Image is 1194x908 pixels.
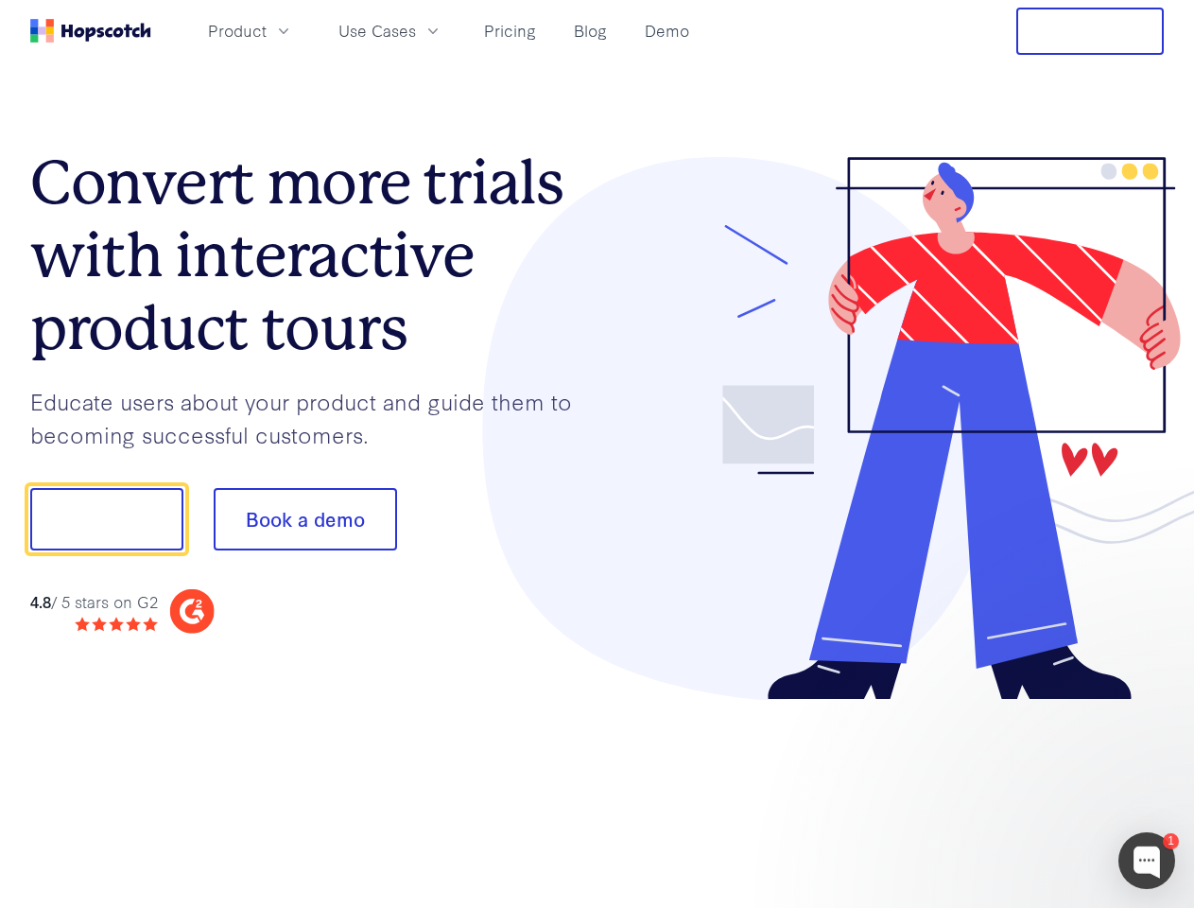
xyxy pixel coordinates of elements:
div: 1 [1163,833,1179,849]
h1: Convert more trials with interactive product tours [30,147,597,364]
button: Use Cases [327,15,454,46]
a: Demo [637,15,697,46]
span: Use Cases [338,19,416,43]
strong: 4.8 [30,590,51,612]
a: Blog [566,15,614,46]
span: Product [208,19,267,43]
button: Free Trial [1016,8,1164,55]
a: Home [30,19,151,43]
button: Product [197,15,304,46]
div: / 5 stars on G2 [30,590,158,614]
button: Book a demo [214,488,397,550]
button: Show me! [30,488,183,550]
a: Pricing [476,15,544,46]
p: Educate users about your product and guide them to becoming successful customers. [30,385,597,450]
